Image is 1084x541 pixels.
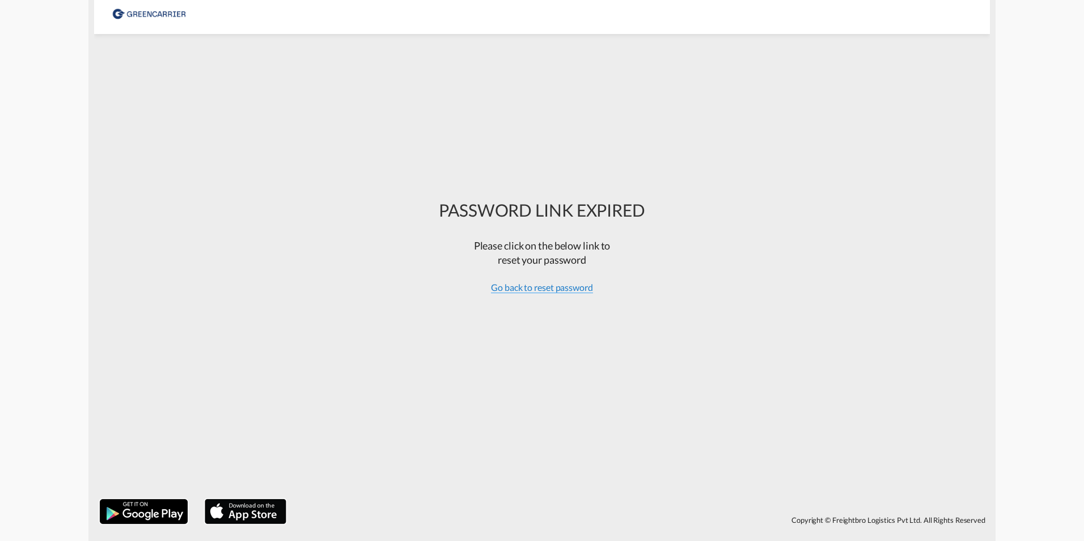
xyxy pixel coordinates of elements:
div: PASSWORD LINK EXPIRED [439,198,645,222]
span: reset your password [498,253,586,266]
div: Copyright © Freightbro Logistics Pvt Ltd. All Rights Reserved [292,510,990,530]
span: Go back to reset password [491,282,593,293]
span: Please click on the below link to [474,239,611,252]
img: google.png [99,498,189,525]
img: apple.png [204,498,287,525]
